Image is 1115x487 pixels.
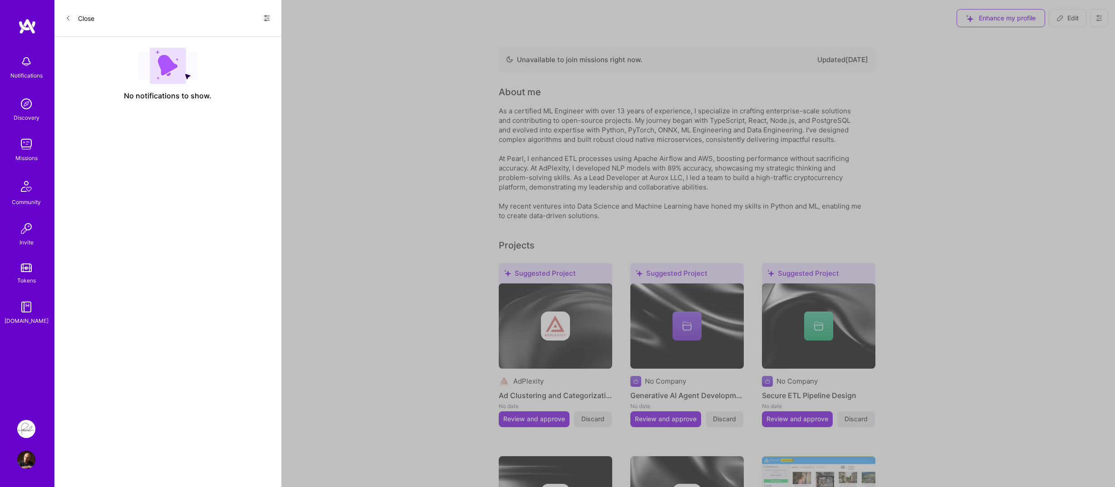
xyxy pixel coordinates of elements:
[124,91,212,101] span: No notifications to show.
[15,153,38,163] div: Missions
[17,276,36,285] div: Tokens
[5,316,49,326] div: [DOMAIN_NAME]
[17,420,35,438] img: Pearl: ML Engineering Team
[15,175,37,197] img: Community
[15,451,38,469] a: User Avatar
[14,113,39,122] div: Discovery
[17,219,35,238] img: Invite
[20,238,34,247] div: Invite
[17,135,35,153] img: teamwork
[65,11,94,25] button: Close
[18,18,36,34] img: logo
[17,451,35,469] img: User Avatar
[138,48,198,84] img: empty
[12,197,41,207] div: Community
[15,420,38,438] a: Pearl: ML Engineering Team
[17,95,35,113] img: discovery
[17,298,35,316] img: guide book
[21,263,32,272] img: tokens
